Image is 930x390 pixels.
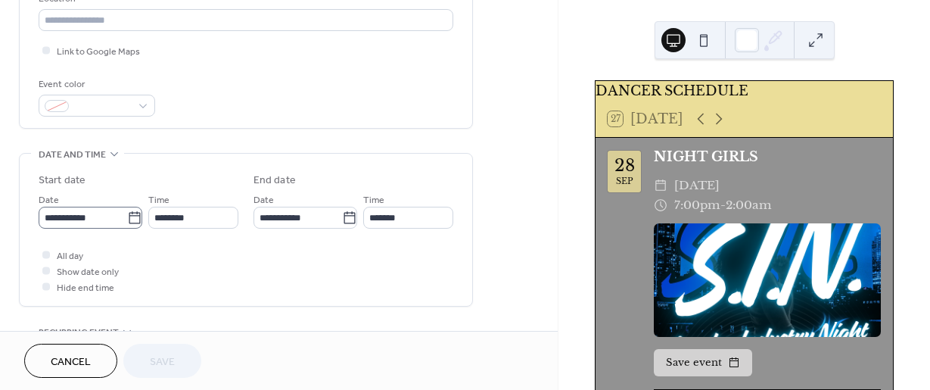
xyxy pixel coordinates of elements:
span: 7:00pm [674,195,720,215]
div: NIGHT GIRLS [654,147,881,167]
span: Date and time [39,147,106,163]
button: Save event [654,349,752,376]
div: ​ [654,176,667,195]
span: Time [363,192,384,208]
span: Date [39,192,59,208]
span: Cancel [51,354,91,370]
span: - [720,195,726,215]
div: Sep [616,177,633,186]
span: Recurring event [39,325,119,341]
span: 2:00am [726,195,772,215]
div: 28 [614,158,635,174]
button: Cancel [24,344,117,378]
span: Hide end time [57,280,114,296]
span: Time [148,192,170,208]
div: DANCER SCHEDULE [596,81,893,101]
span: Show date only [57,264,119,280]
div: End date [253,173,296,189]
span: Date [253,192,274,208]
span: [DATE] [674,176,720,195]
div: Start date [39,173,86,189]
span: All day [57,248,83,264]
div: Event color [39,76,152,92]
div: ​ [654,195,667,215]
span: Link to Google Maps [57,44,140,60]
